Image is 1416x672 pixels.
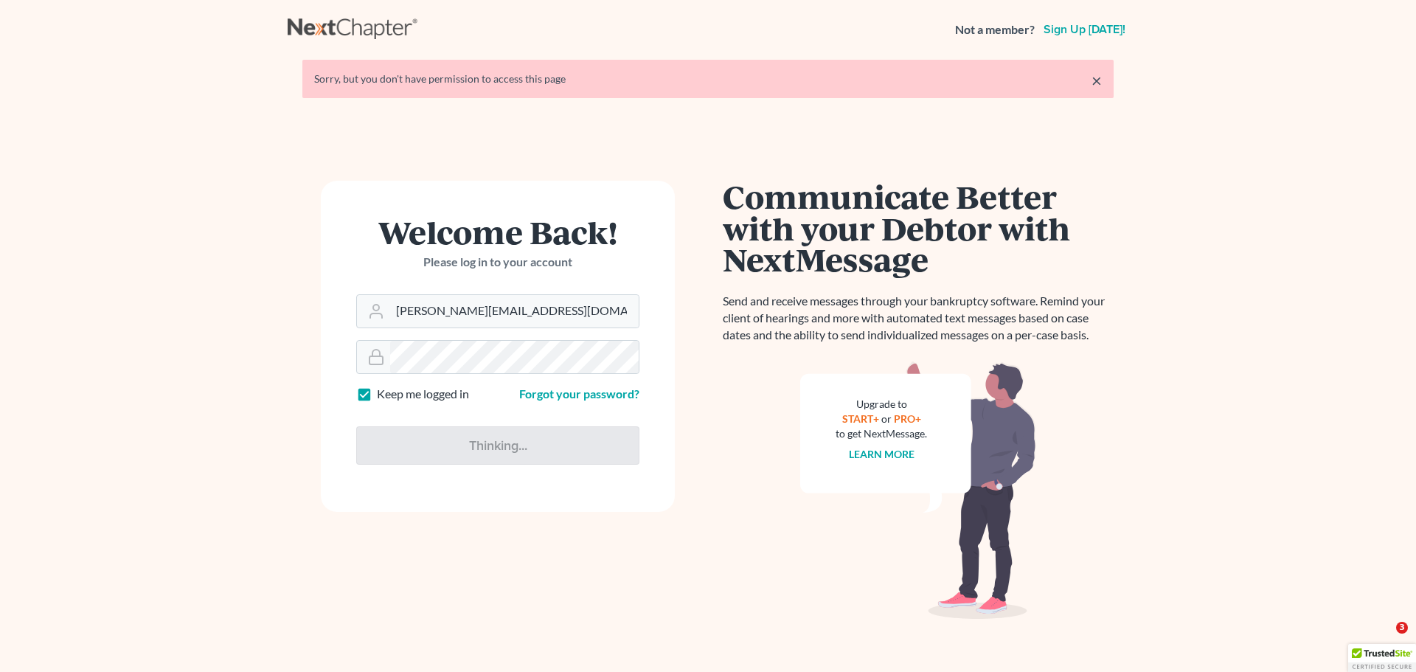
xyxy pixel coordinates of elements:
img: nextmessage_bg-59042aed3d76b12b5cd301f8e5b87938c9018125f34e5fa2b7a6b67550977c72.svg [800,361,1036,620]
div: Sorry, but you don't have permission to access this page [314,72,1102,86]
label: Keep me logged in [377,386,469,403]
div: TrustedSite Certified [1348,644,1416,672]
input: Email Address [390,295,639,328]
span: 3 [1396,622,1408,634]
a: START+ [842,412,879,425]
a: Forgot your password? [519,387,639,401]
iframe: Intercom live chat [1366,622,1401,657]
a: PRO+ [894,412,921,425]
p: Send and receive messages through your bankruptcy software. Remind your client of hearings and mo... [723,293,1114,344]
div: to get NextMessage. [836,426,927,441]
input: Thinking... [356,426,639,465]
h1: Communicate Better with your Debtor with NextMessage [723,181,1114,275]
strong: Not a member? [955,21,1035,38]
a: Sign up [DATE]! [1041,24,1128,35]
h1: Welcome Back! [356,216,639,248]
a: × [1091,72,1102,89]
div: Upgrade to [836,397,927,412]
span: or [881,412,892,425]
a: Learn more [849,448,914,460]
p: Please log in to your account [356,254,639,271]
